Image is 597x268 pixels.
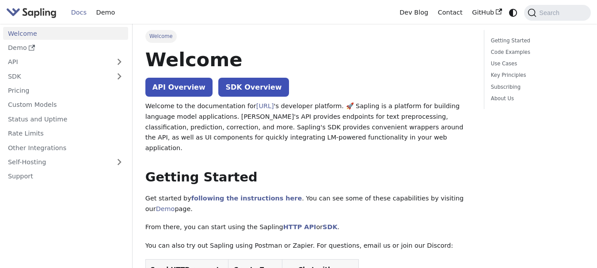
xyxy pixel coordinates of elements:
a: Code Examples [491,48,581,57]
a: following the instructions here [191,195,302,202]
p: Get started by . You can see some of these capabilities by visiting our page. [145,193,472,215]
a: About Us [491,94,581,103]
a: Rate Limits [3,127,128,140]
nav: Breadcrumbs [145,30,472,42]
span: Search [536,9,565,16]
a: Other Integrations [3,141,128,154]
h2: Getting Started [145,170,472,185]
a: Subscribing [491,83,581,91]
button: Search (Command+K) [524,5,590,21]
a: Getting Started [491,37,581,45]
a: HTTP API [283,223,316,230]
button: Expand sidebar category 'API' [110,56,128,68]
a: Demo [156,205,175,212]
a: Pricing [3,84,128,97]
span: Welcome [145,30,177,42]
a: SDK [3,70,110,83]
a: Support [3,170,128,183]
a: Sapling.aiSapling.ai [6,6,60,19]
a: Demo [91,6,120,19]
a: [URL] [256,102,274,109]
p: You can also try out Sapling using Postman or Zapier. For questions, email us or join our Discord: [145,241,472,251]
a: API Overview [145,78,213,97]
a: API [3,56,110,68]
p: Welcome to the documentation for 's developer platform. 🚀 Sapling is a platform for building lang... [145,101,472,154]
a: Self-Hosting [3,156,128,169]
a: SDK [323,223,337,230]
a: Docs [66,6,91,19]
p: From there, you can start using the Sapling or . [145,222,472,233]
a: Key Principles [491,71,581,79]
a: Contact [433,6,468,19]
a: SDK Overview [218,78,289,97]
a: GitHub [467,6,506,19]
a: Welcome [3,27,128,40]
button: Switch between dark and light mode (currently system mode) [507,6,520,19]
a: Dev Blog [395,6,433,19]
a: Demo [3,42,128,54]
img: Sapling.ai [6,6,57,19]
h1: Welcome [145,48,472,72]
a: Status and Uptime [3,113,128,125]
button: Expand sidebar category 'SDK' [110,70,128,83]
a: Use Cases [491,60,581,68]
a: Custom Models [3,98,128,111]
